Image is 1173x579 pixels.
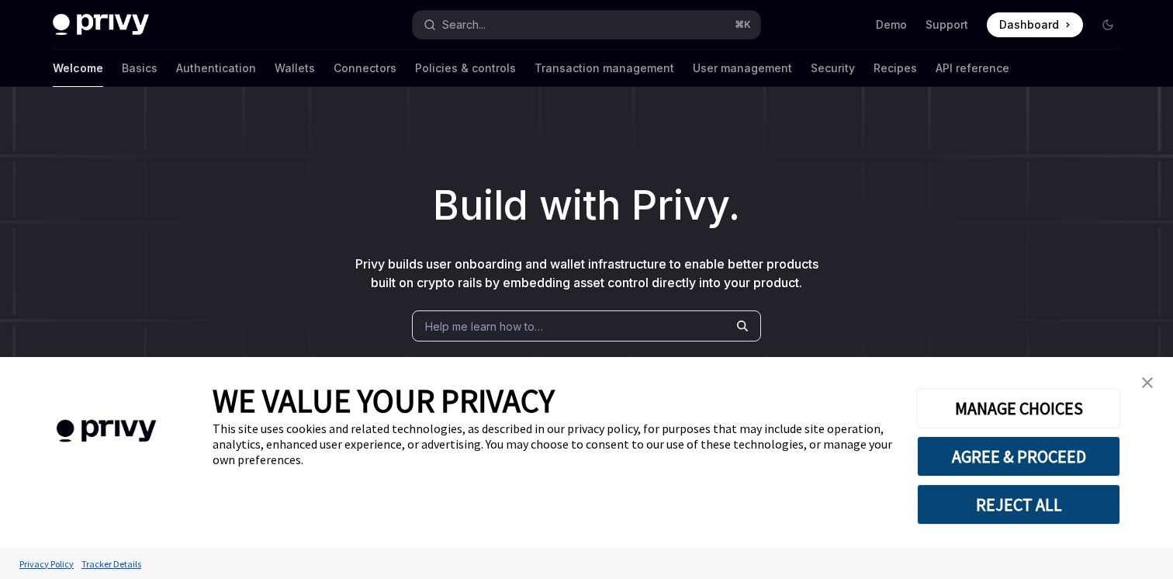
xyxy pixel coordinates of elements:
[355,256,818,290] span: Privy builds user onboarding and wallet infrastructure to enable better products built on crypto ...
[876,17,907,33] a: Demo
[936,50,1009,87] a: API reference
[917,436,1120,477] button: AGREE & PROCEED
[811,50,855,87] a: Security
[1095,12,1120,37] button: Toggle dark mode
[1142,377,1153,388] img: close banner
[917,484,1120,525] button: REJECT ALL
[23,397,189,465] img: company logo
[275,50,315,87] a: Wallets
[735,19,751,31] span: ⌘ K
[413,11,760,39] button: Search...⌘K
[442,16,486,34] div: Search...
[874,50,917,87] a: Recipes
[425,318,543,335] span: Help me learn how to…
[334,50,396,87] a: Connectors
[53,14,149,36] img: dark logo
[78,550,145,577] a: Tracker Details
[926,17,968,33] a: Support
[917,388,1120,428] button: MANAGE CHOICES
[213,421,894,467] div: This site uses cookies and related technologies, as described in our privacy policy, for purposes...
[535,50,674,87] a: Transaction management
[1132,367,1163,398] a: close banner
[693,50,792,87] a: User management
[176,50,256,87] a: Authentication
[213,380,555,421] span: WE VALUE YOUR PRIVACY
[415,50,516,87] a: Policies & controls
[999,17,1059,33] span: Dashboard
[25,175,1148,236] h1: Build with Privy.
[987,12,1083,37] a: Dashboard
[122,50,157,87] a: Basics
[53,50,103,87] a: Welcome
[16,550,78,577] a: Privacy Policy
